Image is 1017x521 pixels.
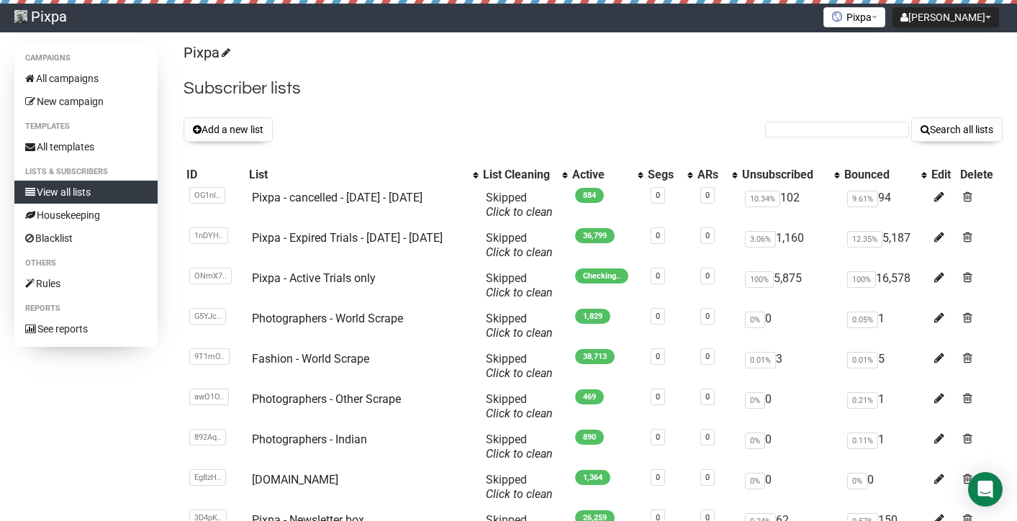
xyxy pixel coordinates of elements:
td: 5,187 [841,225,928,266]
span: 10.34% [745,191,780,207]
a: Photographers - Indian [252,432,367,446]
a: 0 [656,191,660,200]
span: awO1O.. [189,389,229,405]
span: Skipped [486,231,553,259]
a: 0 [705,392,710,402]
span: 0% [745,312,765,328]
div: Active [572,168,630,182]
a: Click to clean [486,245,553,259]
span: 0.01% [847,352,878,368]
span: 0.21% [847,392,878,409]
td: 102 [739,185,842,225]
span: 0% [745,432,765,449]
td: 1 [841,306,928,346]
td: 1 [841,427,928,467]
li: Others [14,255,158,272]
a: Pixpa - Expired Trials - [DATE] - [DATE] [252,231,443,245]
span: 3.06% [745,231,776,248]
button: Pixpa [823,7,885,27]
span: 9T1mO.. [189,348,230,365]
div: List Cleaning [483,168,555,182]
div: Open Intercom Messenger [968,472,1003,507]
th: Active: No sort applied, activate to apply an ascending sort [569,165,644,185]
a: Blacklist [14,227,158,250]
li: Templates [14,118,158,135]
a: 0 [656,231,660,240]
li: Lists & subscribers [14,163,158,181]
a: 0 [656,473,660,482]
a: 0 [705,352,710,361]
td: 16,578 [841,266,928,306]
a: 0 [656,432,660,442]
button: Search all lists [911,117,1003,142]
a: 0 [656,312,660,321]
td: 5 [841,346,928,386]
a: 0 [656,271,660,281]
th: Bounced: No sort applied, activate to apply an ascending sort [841,165,928,185]
span: 0.01% [745,352,776,368]
li: Campaigns [14,50,158,67]
span: 0.05% [847,312,878,328]
a: 0 [705,271,710,281]
span: Skipped [486,352,553,380]
a: Click to clean [486,205,553,219]
th: Unsubscribed: No sort applied, activate to apply an ascending sort [739,165,842,185]
span: 9.61% [847,191,878,207]
th: List Cleaning: No sort applied, activate to apply an ascending sort [480,165,569,185]
a: All templates [14,135,158,158]
th: Segs: No sort applied, activate to apply an ascending sort [645,165,695,185]
div: Segs [648,168,681,182]
span: 469 [575,389,604,404]
td: 3 [739,346,842,386]
span: Skipped [486,312,553,340]
td: 94 [841,185,928,225]
td: 1,160 [739,225,842,266]
a: Pixpa - cancelled - [DATE] - [DATE] [252,191,422,204]
div: ID [186,168,243,182]
span: Skipped [486,432,553,461]
div: Bounced [844,168,914,182]
th: ID: No sort applied, sorting is disabled [184,165,246,185]
td: 1 [841,386,928,427]
span: 1,829 [575,309,610,324]
div: ARs [697,168,724,182]
h2: Subscriber lists [184,76,1003,101]
button: Add a new list [184,117,273,142]
a: All campaigns [14,67,158,90]
span: 0.11% [847,432,878,449]
a: Photographers - World Scrape [252,312,403,325]
span: 100% [745,271,774,288]
span: 36,799 [575,228,615,243]
a: Click to clean [486,366,553,380]
a: 0 [705,473,710,482]
div: Edit [931,168,955,182]
span: 0% [745,473,765,489]
a: Click to clean [486,286,553,299]
span: 100% [847,271,876,288]
th: Delete: No sort applied, sorting is disabled [957,165,1003,185]
span: 38,713 [575,349,615,364]
th: List: No sort applied, activate to apply an ascending sort [246,165,481,185]
span: 1,364 [575,470,610,485]
td: 0 [739,467,842,507]
a: 0 [705,312,710,321]
a: Fashion - World Scrape [252,352,369,366]
a: New campaign [14,90,158,113]
span: 884 [575,188,604,203]
span: 0% [745,392,765,409]
span: OG1nI.. [189,187,225,204]
a: Housekeeping [14,204,158,227]
span: 12.35% [847,231,882,248]
button: [PERSON_NAME] [892,7,999,27]
a: 0 [705,191,710,200]
span: G5YJc.. [189,308,226,325]
a: [DOMAIN_NAME] [252,473,338,486]
a: Click to clean [486,487,553,501]
a: 0 [656,392,660,402]
div: Delete [960,168,1000,182]
span: 890 [575,430,604,445]
th: Edit: No sort applied, sorting is disabled [928,165,958,185]
a: Click to clean [486,407,553,420]
a: 0 [705,231,710,240]
td: 0 [739,386,842,427]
